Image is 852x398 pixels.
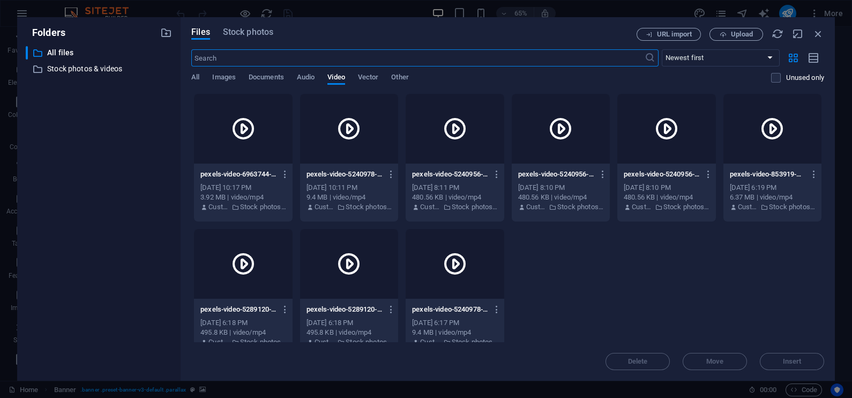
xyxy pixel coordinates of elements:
[249,71,284,86] span: Documents
[730,202,815,212] div: By: Customer | Folder: Stock photos & videos
[208,337,228,347] p: Customer
[191,49,644,67] input: Search
[412,193,497,202] div: 480.56 KB | video/mp4
[315,202,334,212] p: Customer
[315,337,334,347] p: Customer
[307,202,392,212] div: By: Customer | Folder: Stock photos & videos
[518,202,603,212] div: By: Customer | Folder: Stock photos & videos
[709,28,763,41] button: Upload
[420,337,440,347] p: Customer
[212,71,236,86] span: Images
[637,28,701,41] button: URL import
[624,169,699,179] p: pexels-video-5240956-DiJ9bHvfx7WksGg9HnnKNw.mp4
[47,63,152,75] p: Stock photos & videos
[557,202,603,212] p: Stock photos & videos
[307,169,382,179] p: pexels-video-5240978-5F_Dmvi8Xre7yqJNEafCPg.mp4
[26,46,28,60] div: ​
[412,337,497,347] div: By: Customer | Folder: Stock photos & videos
[452,202,498,212] p: Stock photos & videos
[240,202,286,212] p: Stock photos & videos
[452,337,498,347] p: Stock photos & videos
[730,169,805,179] p: pexels-video-853919-WB4y_rtq4XPhbZULelU-aw.mp4
[412,202,497,212] div: By: Customer | Folder: Stock photos & videos
[730,183,815,193] div: [DATE] 6:19 PM
[518,193,603,202] div: 480.56 KB | video/mp4
[200,337,286,347] div: By: Customer | Folder: Stock photos & videos
[624,193,709,202] div: 480.56 KB | video/mp4
[412,328,497,337] div: 9.4 MB | video/mp4
[26,26,65,40] p: Folders
[307,337,392,347] div: By: Customer | Folder: Stock photos & videos
[200,193,286,202] div: 3.92 MB | video/mp4
[240,337,286,347] p: Stock photos & videos
[307,183,392,193] div: [DATE] 10:11 PM
[391,71,408,86] span: Other
[200,183,286,193] div: [DATE] 10:17 PM
[297,71,315,86] span: Audio
[738,202,758,212] p: Customer
[624,202,709,212] div: By: Customer | Folder: Stock photos & videos
[307,318,392,328] div: [DATE] 6:18 PM
[632,202,652,212] p: Customer
[358,71,379,86] span: Vector
[420,202,440,212] p: Customer
[812,28,824,40] i: Close
[307,328,392,337] div: 495.8 KB | video/mp4
[200,202,286,212] div: By: Customer | Folder: Stock photos & videos
[223,26,273,39] span: Stock photos
[518,183,603,193] div: [DATE] 8:10 PM
[200,318,286,328] div: [DATE] 6:18 PM
[769,202,815,212] p: Stock photos & videos
[657,31,692,38] span: URL import
[412,169,488,179] p: pexels-video-5240956-cRG9R8GJvSrVuiB0TPHKeA.mp4
[412,305,488,314] p: pexels-video-5240978-dipaEshYH59tzZO-p7AzYg.mp4
[792,28,804,40] i: Minimize
[191,26,210,39] span: Files
[518,169,594,179] p: pexels-video-5240956-PWIV6ge8Yl20wxDHRyuxuA.mp4
[346,202,392,212] p: Stock photos & videos
[47,47,152,59] p: All files
[191,71,199,86] span: All
[208,202,228,212] p: Customer
[307,305,382,314] p: pexels-video-5289120-WXi4n4cUFCZrluZ7gHpDzQ.mp4
[730,193,815,202] div: 6.37 MB | video/mp4
[160,27,172,39] i: Create new folder
[624,183,709,193] div: [DATE] 8:10 PM
[731,31,753,38] span: Upload
[200,328,286,337] div: 495.8 KB | video/mp4
[307,193,392,202] div: 9.4 MB | video/mp4
[663,202,709,212] p: Stock photos & videos
[327,71,345,86] span: Video
[200,169,276,179] p: pexels-video-6963744-5PQYoKZHH-u9Xs8OdOvf5A.mp4
[412,183,497,193] div: [DATE] 8:11 PM
[772,28,783,40] i: Reload
[346,337,392,347] p: Stock photos & videos
[412,318,497,328] div: [DATE] 6:17 PM
[786,73,824,83] p: Displays only files that are not in use on the website. Files added during this session can still...
[26,62,172,76] div: Stock photos & videos
[526,202,546,212] p: Customer
[200,305,276,314] p: pexels-video-5289120-Lg4AYvW4prUbU1mQuJfdMQ.mp4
